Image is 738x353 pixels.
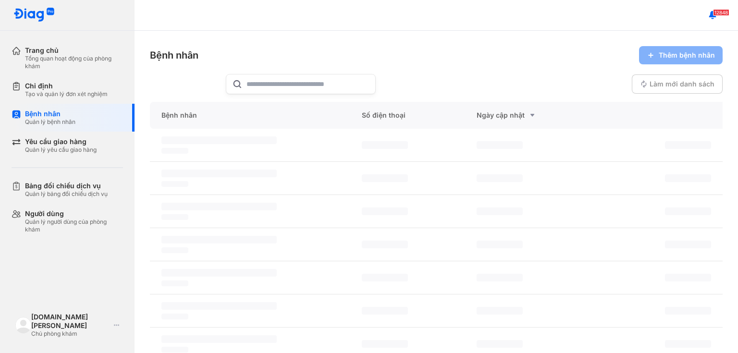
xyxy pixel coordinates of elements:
div: Người dùng [25,209,123,218]
div: Số điện thoại [350,102,465,129]
span: ‌ [477,274,523,281]
img: logo [15,317,31,333]
span: ‌ [161,280,188,286]
span: ‌ [362,141,408,149]
span: ‌ [477,207,523,215]
span: ‌ [665,141,711,149]
span: ‌ [161,347,188,353]
span: ‌ [161,335,277,343]
span: ‌ [161,214,188,220]
div: Tổng quan hoạt động của phòng khám [25,55,123,70]
button: Thêm bệnh nhân [639,46,723,64]
span: ‌ [362,307,408,315]
div: Quản lý bệnh nhân [25,118,75,126]
span: ‌ [665,174,711,182]
span: ‌ [362,174,408,182]
span: ‌ [161,236,277,243]
span: 12848 [713,9,729,16]
span: ‌ [477,141,523,149]
div: Tạo và quản lý đơn xét nghiệm [25,90,108,98]
div: Bệnh nhân [150,49,198,62]
div: Quản lý bảng đối chiếu dịch vụ [25,190,108,198]
span: ‌ [161,148,188,154]
span: ‌ [161,314,188,319]
span: Làm mới danh sách [650,80,714,88]
div: Ngày cập nhật [477,110,568,121]
span: ‌ [161,181,188,187]
span: ‌ [362,340,408,348]
span: ‌ [477,340,523,348]
div: Chủ phòng khám [31,330,110,338]
span: ‌ [665,307,711,315]
div: [DOMAIN_NAME] [PERSON_NAME] [31,313,110,330]
span: ‌ [161,203,277,210]
span: Thêm bệnh nhân [659,51,715,60]
div: Bệnh nhân [25,110,75,118]
div: Chỉ định [25,82,108,90]
div: Quản lý người dùng của phòng khám [25,218,123,233]
span: ‌ [362,274,408,281]
span: ‌ [665,241,711,248]
div: Bảng đối chiếu dịch vụ [25,182,108,190]
div: Yêu cầu giao hàng [25,137,97,146]
span: ‌ [477,174,523,182]
span: ‌ [161,302,277,310]
span: ‌ [665,207,711,215]
span: ‌ [477,307,523,315]
span: ‌ [477,241,523,248]
div: Quản lý yêu cầu giao hàng [25,146,97,154]
span: ‌ [362,241,408,248]
div: Bệnh nhân [150,102,350,129]
button: Làm mới danh sách [632,74,723,94]
span: ‌ [161,170,277,177]
span: ‌ [161,269,277,277]
span: ‌ [665,340,711,348]
img: logo [13,8,55,23]
span: ‌ [161,247,188,253]
div: Trang chủ [25,46,123,55]
span: ‌ [362,207,408,215]
span: ‌ [665,274,711,281]
span: ‌ [161,136,277,144]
